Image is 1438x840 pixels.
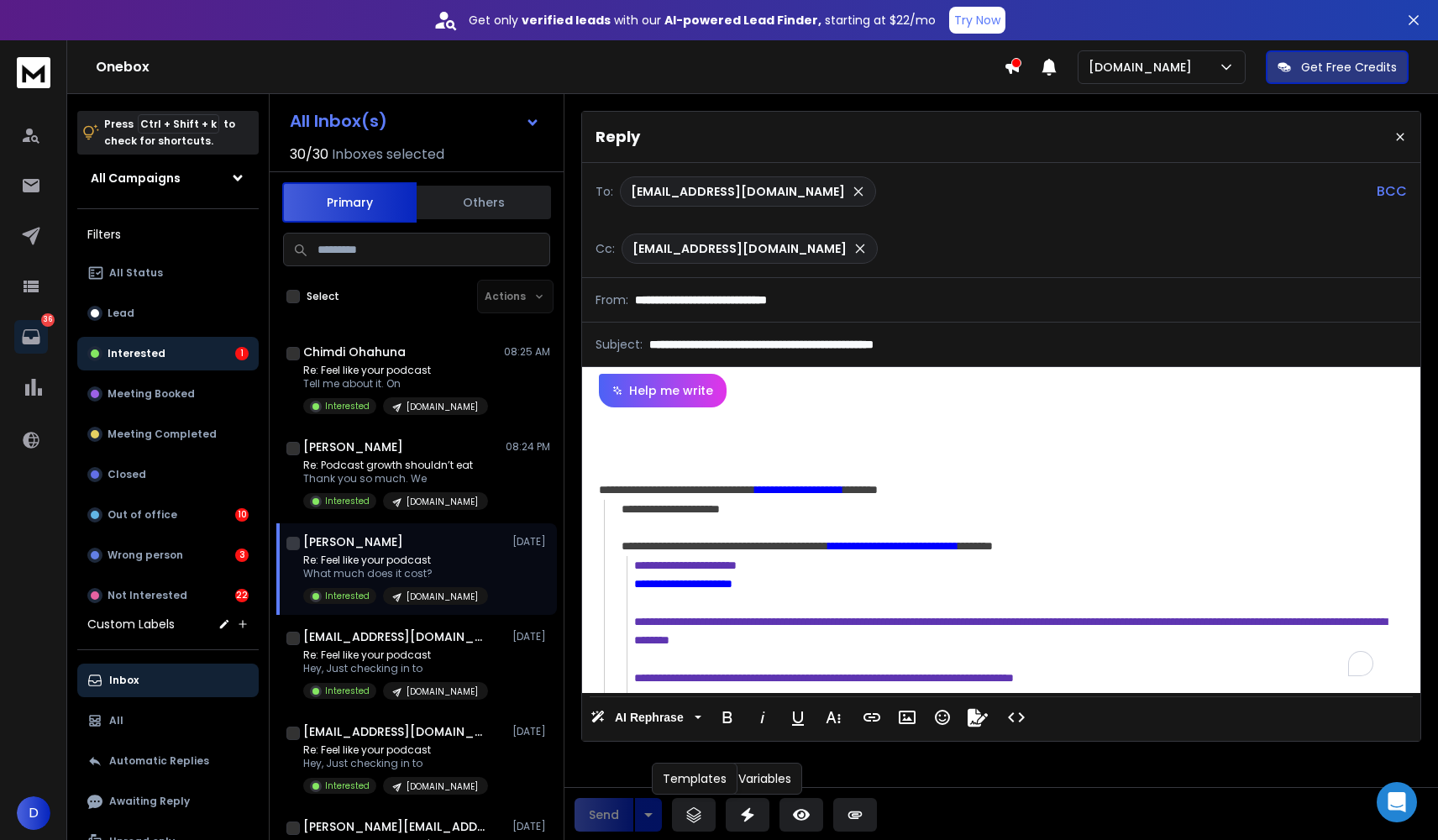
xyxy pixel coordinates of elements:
div: Open Intercom Messenger [1377,782,1417,822]
span: 30 / 30 [290,144,328,165]
button: Automatic Replies [77,744,259,778]
p: Interested [325,400,370,412]
p: [EMAIL_ADDRESS][DOMAIN_NAME] [631,183,845,200]
a: 36 [14,320,48,354]
p: Re: Podcast growth shouldn’t eat [303,459,488,472]
p: Re: Feel like your podcast [303,554,488,567]
p: [DOMAIN_NAME] [407,685,478,698]
p: Interested [325,780,370,792]
button: Wrong person3 [77,538,259,572]
strong: AI-powered Lead Finder, [664,12,821,29]
p: 36 [41,313,55,327]
p: Wrong person [108,549,183,562]
p: 08:25 AM [504,345,550,359]
h3: Inboxes selected [332,144,444,165]
button: More Text [817,701,849,734]
div: 3 [235,549,249,562]
p: [DOMAIN_NAME] [407,401,478,413]
h1: [PERSON_NAME] [303,438,403,455]
h1: [PERSON_NAME] [303,533,403,550]
p: Tell me about it. On [303,377,488,391]
p: Interested [325,685,370,697]
button: Italic (Ctrl+I) [747,701,779,734]
button: D [17,796,50,830]
p: Not Interested [108,589,187,602]
p: Re: Feel like your podcast [303,648,488,662]
button: Inbox [77,664,259,697]
button: All Status [77,256,259,290]
p: Automatic Replies [109,754,209,768]
p: Awaiting Reply [109,795,190,808]
p: Hey, Just checking in to [303,757,488,770]
h1: [EMAIL_ADDRESS][DOMAIN_NAME] [303,723,488,740]
div: Insert Variables [691,763,802,795]
div: 22 [235,589,249,602]
p: [DATE] [512,535,550,549]
p: Try Now [954,12,1000,29]
button: Closed [77,458,259,491]
p: Subject: [596,336,643,353]
button: Emoticons [926,701,958,734]
p: Get only with our starting at $22/mo [469,12,936,29]
span: Ctrl + Shift + k [138,114,219,134]
p: [DATE] [512,820,550,833]
button: All [77,704,259,738]
h1: Chimdi Ohahuna [303,344,406,360]
button: Signature [962,701,994,734]
button: Awaiting Reply [77,785,259,818]
button: Insert Image (Ctrl+P) [891,701,923,734]
p: Cc: [596,240,615,257]
h1: All Campaigns [91,170,181,186]
p: Interested [325,495,370,507]
button: All Inbox(s) [276,104,554,138]
button: Others [417,184,551,221]
strong: verified leads [522,12,611,29]
button: Interested1 [77,337,259,370]
p: [DATE] [512,725,550,738]
button: Bold (Ctrl+B) [711,701,743,734]
p: Closed [108,468,146,481]
button: Code View [1000,701,1032,734]
p: Inbox [109,674,139,687]
button: Lead [77,297,259,330]
div: 1 [235,347,249,360]
p: BCC [1377,181,1407,202]
label: Select [307,290,339,303]
p: 08:24 PM [506,440,550,454]
button: Help me write [599,374,727,407]
p: [DOMAIN_NAME] [407,591,478,603]
p: [DOMAIN_NAME] [407,496,478,508]
h1: [EMAIL_ADDRESS][DOMAIN_NAME] [303,628,488,645]
p: What much does it cost? [303,567,488,580]
p: [DOMAIN_NAME] [1089,59,1199,76]
button: Underline (Ctrl+U) [782,701,814,734]
div: 10 [235,508,249,522]
p: Meeting Completed [108,428,217,441]
p: [DOMAIN_NAME] [407,780,478,793]
h1: Onebox [96,57,1004,77]
p: Lead [108,307,134,320]
p: Out of office [108,508,177,522]
div: To enrich screen reader interactions, please activate Accessibility in Grammarly extension settings [582,407,1420,693]
span: AI Rephrase [611,711,687,725]
p: [DATE] [512,630,550,643]
p: Re: Feel like your podcast [303,743,488,757]
h3: Custom Labels [87,616,175,633]
h3: Filters [77,223,259,246]
p: All Status [109,266,163,280]
div: Templates [652,763,737,795]
p: Get Free Credits [1301,59,1397,76]
p: Hey, Just checking in to [303,662,488,675]
p: Meeting Booked [108,387,195,401]
button: Not Interested22 [77,579,259,612]
button: Meeting Booked [77,377,259,411]
p: [EMAIL_ADDRESS][DOMAIN_NAME] [632,240,847,257]
p: Reply [596,125,640,149]
p: Press to check for shortcuts. [104,116,235,150]
p: Re: Feel like your podcast [303,364,488,377]
h1: [PERSON_NAME][EMAIL_ADDRESS][PERSON_NAME] [303,818,488,835]
p: Thank you so much. We [303,472,488,486]
button: Primary [282,182,417,223]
